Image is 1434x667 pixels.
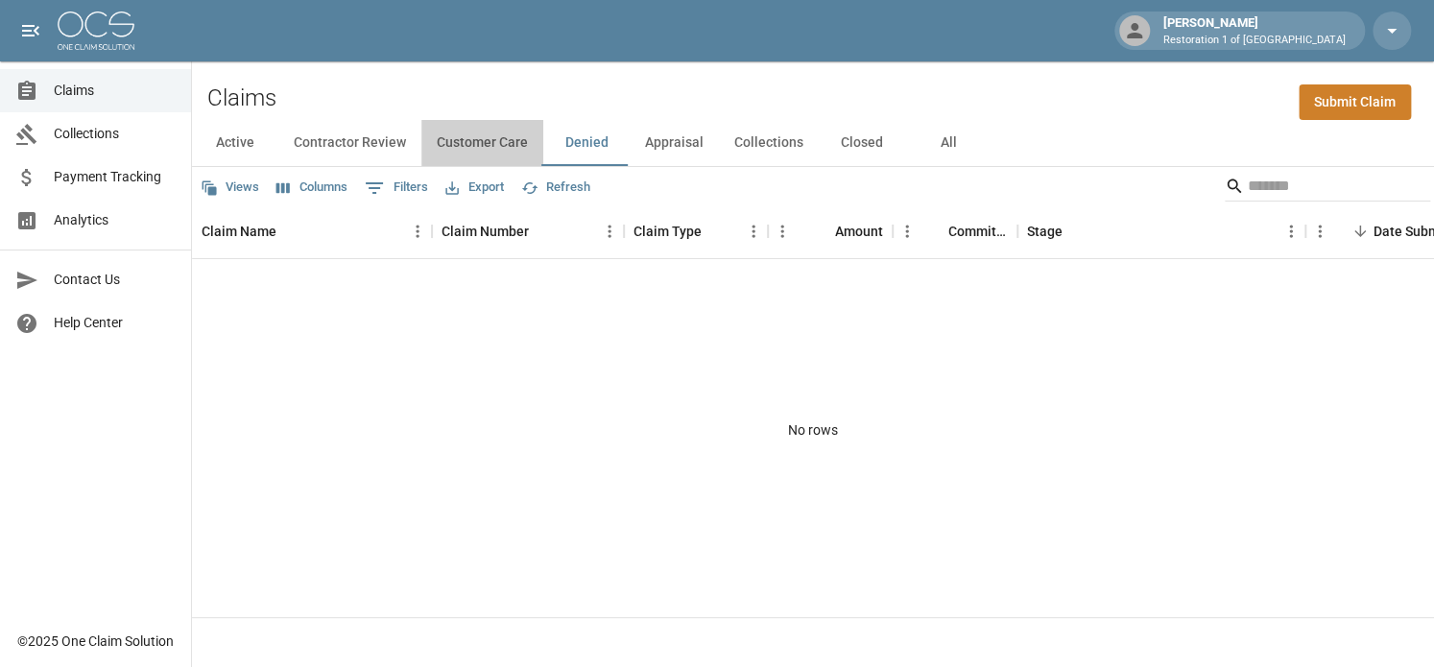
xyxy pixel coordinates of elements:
[893,217,921,246] button: Menu
[442,204,529,258] div: Claim Number
[432,204,624,258] div: Claim Number
[516,173,595,202] button: Refresh
[192,259,1434,601] div: No rows
[12,12,50,50] button: open drawer
[421,120,543,166] button: Customer Care
[17,631,174,651] div: © 2025 One Claim Solution
[595,217,624,246] button: Menu
[54,81,176,101] span: Claims
[630,120,719,166] button: Appraisal
[207,84,276,112] h2: Claims
[948,204,1008,258] div: Committed Amount
[272,173,352,202] button: Select columns
[54,313,176,333] span: Help Center
[1163,33,1346,49] p: Restoration 1 of [GEOGRAPHIC_DATA]
[921,218,948,245] button: Sort
[54,210,176,230] span: Analytics
[192,204,432,258] div: Claim Name
[702,218,729,245] button: Sort
[808,218,835,245] button: Sort
[1017,204,1305,258] div: Stage
[192,120,1434,166] div: dynamic tabs
[905,120,992,166] button: All
[1027,204,1063,258] div: Stage
[360,173,433,203] button: Show filters
[633,204,702,258] div: Claim Type
[739,217,768,246] button: Menu
[1063,218,1089,245] button: Sort
[441,173,509,202] button: Export
[276,218,303,245] button: Sort
[835,204,883,258] div: Amount
[543,120,630,166] button: Denied
[1225,171,1430,205] div: Search
[1299,84,1411,120] a: Submit Claim
[58,12,134,50] img: ocs-logo-white-transparent.png
[202,204,276,258] div: Claim Name
[278,120,421,166] button: Contractor Review
[403,217,432,246] button: Menu
[1156,13,1353,48] div: [PERSON_NAME]
[1305,217,1334,246] button: Menu
[54,270,176,290] span: Contact Us
[54,124,176,144] span: Collections
[529,218,556,245] button: Sort
[1277,217,1305,246] button: Menu
[54,167,176,187] span: Payment Tracking
[893,204,1017,258] div: Committed Amount
[196,173,264,202] button: Views
[719,120,819,166] button: Collections
[768,217,797,246] button: Menu
[192,120,278,166] button: Active
[1347,218,1374,245] button: Sort
[624,204,768,258] div: Claim Type
[819,120,905,166] button: Closed
[768,204,893,258] div: Amount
